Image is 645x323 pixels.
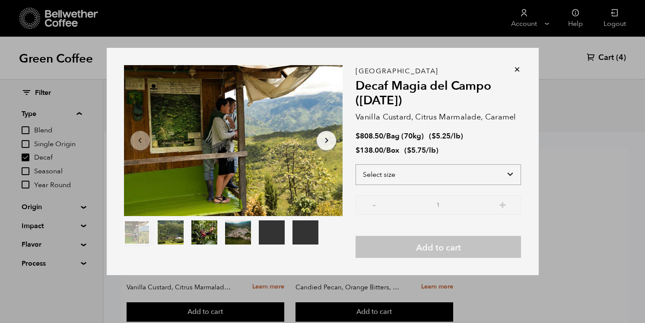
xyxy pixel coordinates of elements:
span: / [383,131,386,141]
video: Your browser does not support the video tag. [292,220,318,245]
span: Bag (70kg) [386,131,424,141]
span: $ [432,131,436,141]
span: $ [407,145,411,155]
span: Box [386,145,399,155]
video: Your browser does not support the video tag. [259,220,285,245]
span: $ [356,131,360,141]
p: Vanilla Custard, Citrus Marmalade, Caramel [356,111,521,123]
h2: Decaf Magia del Campo ([DATE]) [356,79,521,108]
span: /lb [451,131,461,141]
button: - [369,200,379,208]
span: ( ) [429,131,463,141]
bdi: 138.00 [356,145,383,155]
bdi: 5.75 [407,145,426,155]
button: Add to cart [356,236,521,258]
button: + [497,200,508,208]
span: $ [356,145,360,155]
bdi: 808.50 [356,131,383,141]
span: / [383,145,386,155]
span: /lb [426,145,436,155]
bdi: 5.25 [432,131,451,141]
span: ( ) [404,145,438,155]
